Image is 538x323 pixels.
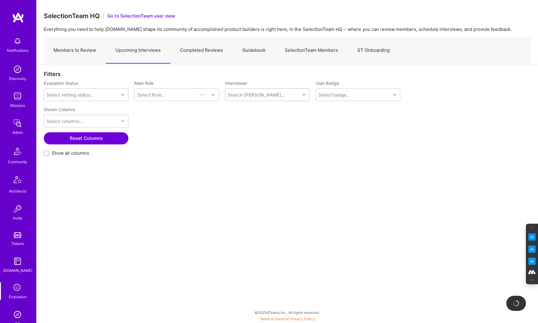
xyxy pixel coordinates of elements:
img: Community [10,144,25,159]
img: Jargon Buster icon [528,258,536,265]
img: loading [513,300,519,306]
div: Missions [10,102,25,109]
label: Interviewer [225,80,310,86]
a: ST Onboarding [348,37,399,64]
a: SelectionTeam Members [275,37,348,64]
div: Select Role... [137,92,165,98]
img: bell [11,35,24,47]
a: Guidebook [233,37,275,64]
a: Privacy Policy [290,317,315,321]
div: [DOMAIN_NAME] [3,267,32,274]
img: logo [12,12,24,23]
label: Shown Columns [44,107,75,112]
p: Everything you need to help [DOMAIN_NAME] shape its community of accomplished product builders is... [44,26,531,32]
i: icon Chevron [302,93,305,96]
span: Show all columns [52,150,89,156]
button: Reset Columns [44,132,128,144]
label: User Badge [316,80,339,86]
img: Invite [11,203,24,215]
label: Evaluation Status [44,80,78,86]
img: Architects [10,173,25,188]
img: tokens [14,232,21,238]
h3: SelectionTeam HQ [44,12,100,20]
div: Discovery [9,75,26,82]
i: icon Chevron [212,93,215,96]
div: Notifications [7,47,28,54]
div: Select vetting status... [47,92,94,98]
a: Terms of Service [260,317,288,321]
div: Admin [12,129,23,136]
img: teamwork [11,90,24,102]
img: discovery [11,63,24,75]
img: Key Point Extractor icon [528,233,536,241]
span: | [260,317,315,321]
img: Admin Search [11,308,24,321]
a: Upcoming Interviews [106,37,170,64]
img: guide book [11,255,24,267]
img: Email Tone Analyzer icon [528,246,536,253]
div: © 2025 ATeams Inc., All rights reserved. [36,305,538,320]
button: Go to SelectionTeam user view [107,13,175,19]
i: icon Chevron [121,120,124,123]
div: Invite [13,215,22,221]
div: Community [8,159,27,165]
div: Architects [9,188,26,194]
img: admin teamwork [11,117,24,129]
label: Main Role [134,80,219,86]
i: icon Chevron [393,93,396,96]
a: Members to Review [44,37,106,64]
i: icon Chevron [121,93,124,96]
div: Search [PERSON_NAME]... [228,92,285,98]
div: Filters [44,71,531,77]
div: Select badge... [318,92,350,98]
div: Select columns... [47,118,83,124]
div: Tokens [11,240,24,247]
i: icon SelectionTeam [12,282,23,294]
div: Evaluation [9,294,27,300]
a: Completed Reviews [170,37,233,64]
